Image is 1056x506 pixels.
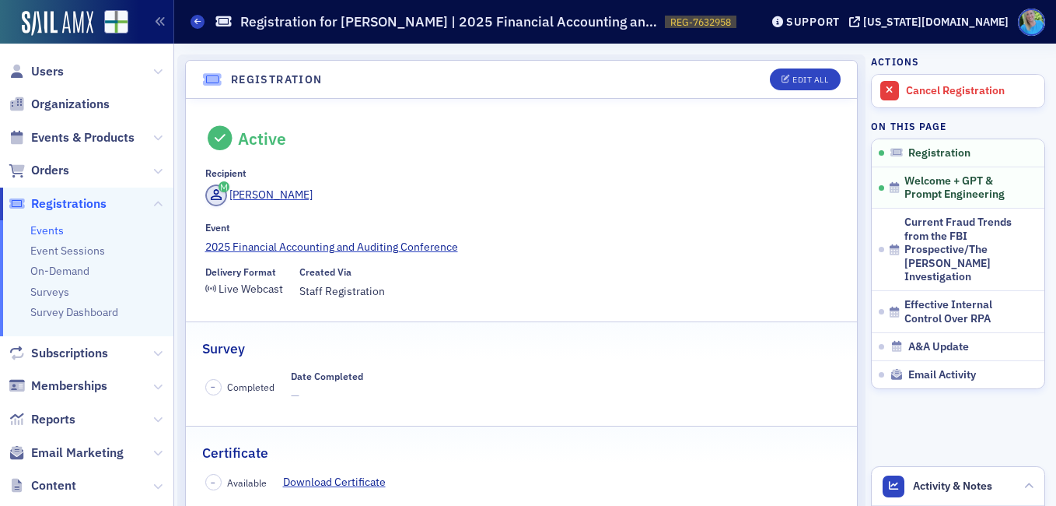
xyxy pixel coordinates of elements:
a: Events & Products [9,129,135,146]
span: Completed [227,380,274,394]
h4: On this page [871,119,1045,133]
a: Registrations [9,195,107,213]
a: Surveys [30,285,69,299]
a: [PERSON_NAME] [205,184,313,206]
a: Email Marketing [9,445,124,462]
span: Welcome + GPT & Prompt Engineering [904,174,1024,202]
div: Delivery Format [205,266,276,278]
span: – [211,477,215,488]
span: Staff Registration [299,283,385,300]
img: SailAMX [104,10,128,34]
span: Effective Internal Control Over RPA [904,298,1024,325]
div: Live Webcast [219,285,283,293]
span: – [211,381,215,392]
h4: Registration [231,72,323,88]
a: Orders [9,162,69,179]
h1: Registration for [PERSON_NAME] | 2025 Financial Accounting and Auditing Conference [240,12,657,31]
a: Reports [9,411,75,428]
a: Cancel Registration [872,75,1044,107]
span: Current Fraud Trends from the FBI Prospective/The [PERSON_NAME] Investigation [904,216,1024,284]
div: Edit All [792,76,828,84]
div: Event [205,222,230,234]
a: Memberships [9,378,107,395]
h2: Survey [202,339,245,359]
a: Download Certificate [283,474,397,490]
span: Activity & Notes [913,478,992,494]
span: Registration [908,146,970,160]
span: Email Activity [908,368,976,382]
span: Email Marketing [31,445,124,462]
div: Support [786,15,840,29]
img: SailAMX [22,11,93,36]
div: [US_STATE][DOMAIN_NAME] [863,15,1009,29]
a: Subscriptions [9,345,108,362]
span: Content [31,477,76,494]
div: Active [238,128,286,149]
span: Organizations [31,96,110,113]
span: A&A Update [908,340,969,354]
a: View Homepage [93,10,128,37]
span: Available [227,476,267,490]
a: Content [9,477,76,494]
a: Event Sessions [30,244,105,258]
div: Date Completed [291,371,363,382]
span: Profile [1018,9,1045,36]
span: Subscriptions [31,345,108,362]
span: Orders [31,162,69,179]
div: Cancel Registration [906,84,1037,98]
span: — [291,388,363,404]
div: Created Via [299,266,351,278]
span: Events & Products [31,129,135,146]
h2: Certificate [202,443,268,463]
h4: Actions [871,54,919,69]
span: Memberships [31,378,107,395]
span: Users [31,63,64,80]
a: Organizations [9,96,110,113]
div: [PERSON_NAME] [229,187,313,203]
a: Events [30,223,64,237]
a: Survey Dashboard [30,305,118,319]
a: 2025 Financial Accounting and Auditing Conference [205,239,838,255]
span: Reports [31,411,75,428]
span: REG-7632958 [670,16,731,29]
div: Recipient [205,167,247,179]
button: [US_STATE][DOMAIN_NAME] [849,16,1014,27]
button: Edit All [770,69,840,90]
a: On-Demand [30,264,89,278]
span: Registrations [31,195,107,213]
a: Users [9,63,64,80]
